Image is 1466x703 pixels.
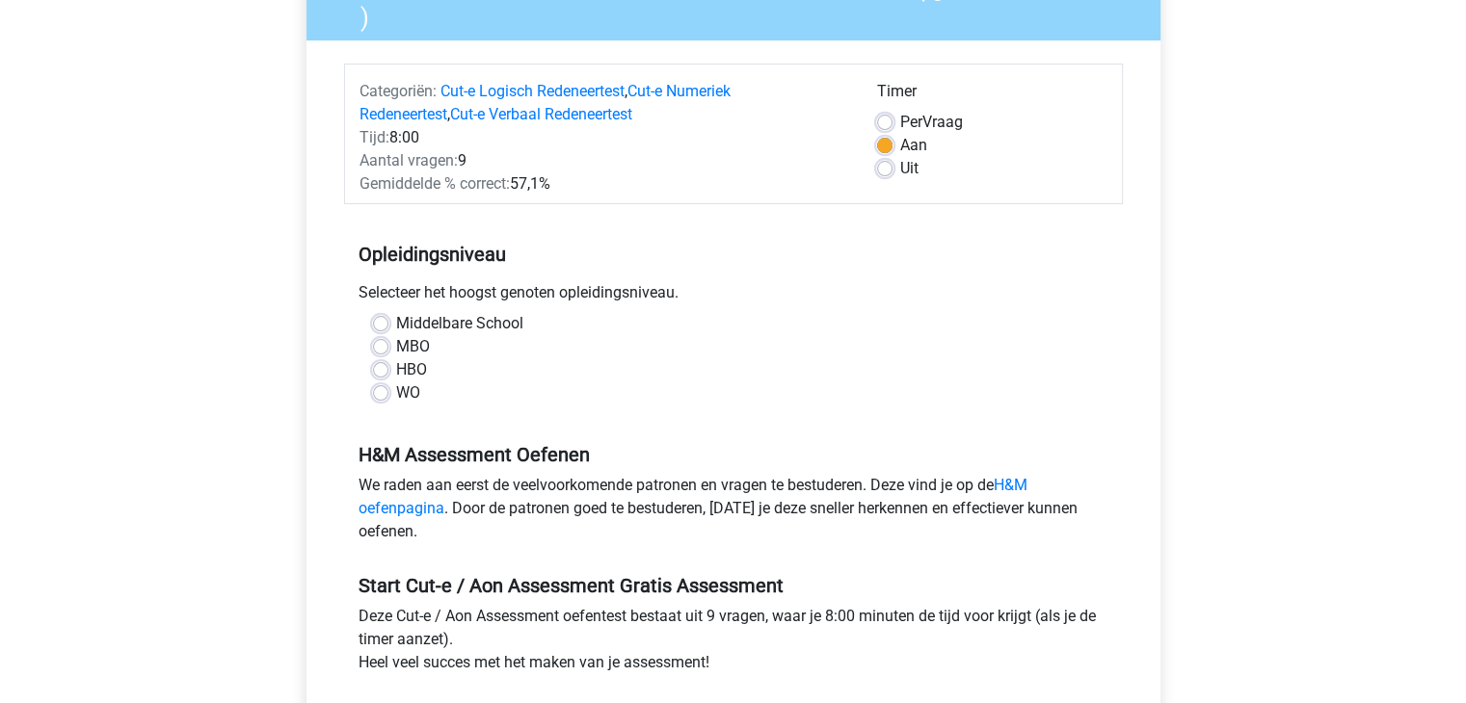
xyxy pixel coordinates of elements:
label: Vraag [900,111,963,134]
label: HBO [396,358,427,381]
div: , , [345,80,863,126]
div: Selecteer het hoogst genoten opleidingsniveau. [344,281,1123,312]
label: Middelbare School [396,312,523,335]
span: Per [900,113,922,131]
a: Cut-e Numeriek Redeneertest [360,82,731,123]
span: Categoriën: [360,82,437,100]
div: Timer [877,80,1107,111]
div: 9 [345,149,863,172]
label: MBO [396,335,430,358]
div: Deze Cut-e / Aon Assessment oefentest bestaat uit 9 vragen, waar je 8:00 minuten de tijd voor kri... [344,605,1123,682]
a: H&M oefenpagina [359,476,1027,517]
a: Cut-e Verbaal Redeneertest [450,105,632,123]
label: Aan [900,134,927,157]
span: Tijd: [360,128,389,146]
h5: Opleidingsniveau [359,235,1108,273]
h5: H&M Assessment Oefenen [359,443,1108,466]
span: Aantal vragen: [360,151,458,169]
label: WO [396,381,420,404]
div: 8:00 [345,126,863,149]
div: 57,1% [345,172,863,195]
a: Cut-e Logisch Redeneertest [440,82,625,100]
div: We raden aan eerst de veelvoorkomende patronen en vragen te bestuderen. Deze vind je op de . Door... [344,474,1123,551]
label: Uit [900,157,919,180]
span: Gemiddelde % correct: [360,174,510,193]
h5: Start Cut-e / Aon Assessment Gratis Assessment [359,574,1108,597]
